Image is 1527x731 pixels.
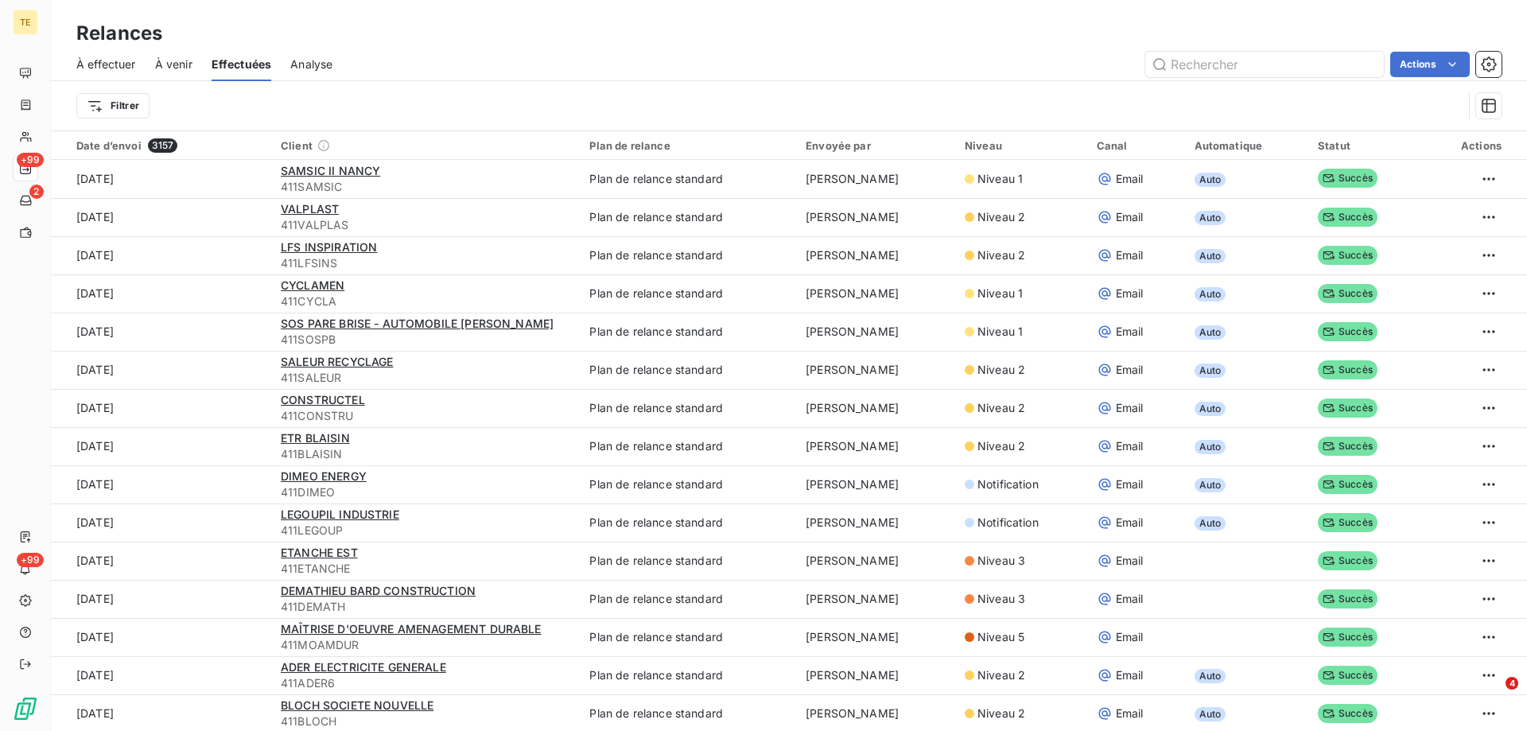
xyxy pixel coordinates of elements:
[1318,246,1377,265] span: Succès
[1195,440,1226,454] span: Auto
[281,278,344,292] span: CYCLAMEN
[1195,402,1226,416] span: Auto
[51,656,271,694] td: [DATE]
[76,138,262,153] div: Date d’envoi
[17,153,44,167] span: +99
[580,236,796,274] td: Plan de relance standard
[1318,437,1377,456] span: Succès
[580,160,796,198] td: Plan de relance standard
[977,400,1025,416] span: Niveau 2
[1116,667,1144,683] span: Email
[1318,551,1377,570] span: Succès
[51,427,271,465] td: [DATE]
[281,523,570,539] span: 411LEGOUP
[281,584,476,597] span: DEMATHIEU BARD CONSTRUCTION
[1116,591,1144,607] span: Email
[796,389,955,427] td: [PERSON_NAME]
[281,393,365,406] span: CONSTRUCTEL
[1116,171,1144,187] span: Email
[51,542,271,580] td: [DATE]
[1195,516,1226,531] span: Auto
[977,476,1039,492] span: Notification
[1318,322,1377,341] span: Succès
[977,438,1025,454] span: Niveau 2
[281,507,399,521] span: LEGOUPIL INDUSTRIE
[1318,513,1377,532] span: Succès
[281,240,377,254] span: LFS INSPIRATION
[281,599,570,615] span: 411DEMATH
[1318,704,1377,723] span: Succès
[796,542,955,580] td: [PERSON_NAME]
[51,274,271,313] td: [DATE]
[51,389,271,427] td: [DATE]
[1116,209,1144,225] span: Email
[1195,211,1226,225] span: Auto
[1318,628,1377,647] span: Succès
[580,351,796,389] td: Plan de relance standard
[212,56,272,72] span: Effectuées
[1318,284,1377,303] span: Succès
[1195,669,1226,683] span: Auto
[1195,707,1226,721] span: Auto
[1318,360,1377,379] span: Succès
[1116,400,1144,416] span: Email
[281,255,570,271] span: 411LFSINS
[1318,169,1377,188] span: Succès
[281,179,570,195] span: 411SAMSIC
[148,138,178,153] span: 3157
[977,171,1023,187] span: Niveau 1
[1195,139,1299,152] div: Automatique
[580,198,796,236] td: Plan de relance standard
[51,465,271,504] td: [DATE]
[76,93,150,119] button: Filtrer
[281,164,380,177] span: SAMSIC II NANCY
[281,294,570,309] span: 411CYCLA
[1195,249,1226,263] span: Auto
[1116,324,1144,340] span: Email
[977,591,1025,607] span: Niveau 3
[977,324,1023,340] span: Niveau 1
[51,618,271,656] td: [DATE]
[796,160,955,198] td: [PERSON_NAME]
[589,139,787,152] div: Plan de relance
[580,504,796,542] td: Plan de relance standard
[281,660,446,674] span: ADER ELECTRICITE GENERALE
[1116,362,1144,378] span: Email
[1116,515,1144,531] span: Email
[1429,139,1502,152] div: Actions
[977,362,1025,378] span: Niveau 2
[1145,52,1384,77] input: Rechercher
[1318,475,1377,494] span: Succès
[1116,706,1144,721] span: Email
[281,332,570,348] span: 411SOSPB
[281,139,313,152] span: Client
[76,56,136,72] span: À effectuer
[1318,589,1377,609] span: Succès
[580,389,796,427] td: Plan de relance standard
[51,236,271,274] td: [DATE]
[1116,438,1144,454] span: Email
[977,515,1039,531] span: Notification
[1195,173,1226,187] span: Auto
[580,274,796,313] td: Plan de relance standard
[796,504,955,542] td: [PERSON_NAME]
[796,656,955,694] td: [PERSON_NAME]
[51,160,271,198] td: [DATE]
[290,56,332,72] span: Analyse
[1097,139,1175,152] div: Canal
[281,469,367,483] span: DIMEO ENERGY
[1318,666,1377,685] span: Succès
[281,446,570,462] span: 411BLAISIN
[13,696,38,721] img: Logo LeanPay
[1318,399,1377,418] span: Succès
[281,355,393,368] span: SALEUR RECYCLAGE
[51,198,271,236] td: [DATE]
[281,370,570,386] span: 411SALEUR
[281,202,339,216] span: VALPLAST
[1390,52,1470,77] button: Actions
[977,553,1025,569] span: Niveau 3
[155,56,192,72] span: À venir
[580,465,796,504] td: Plan de relance standard
[580,542,796,580] td: Plan de relance standard
[580,580,796,618] td: Plan de relance standard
